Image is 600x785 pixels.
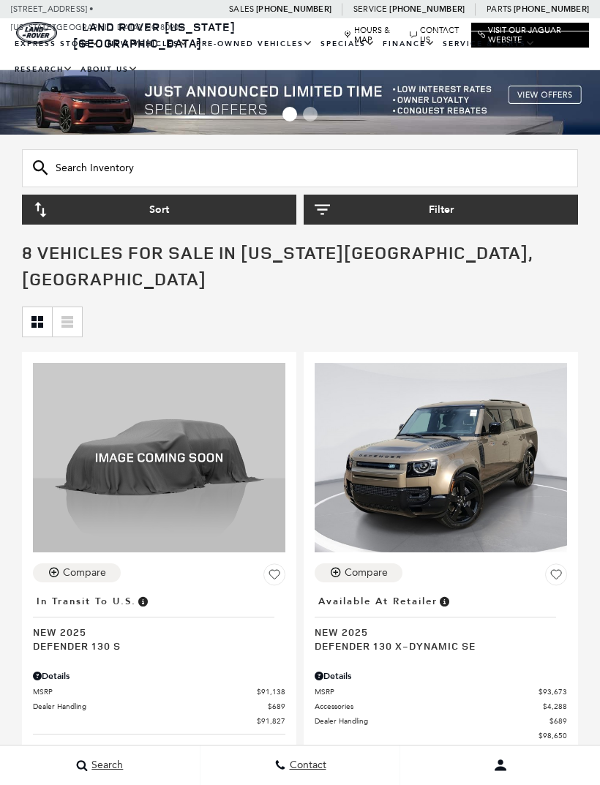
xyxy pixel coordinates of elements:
span: Vehicle has shipped from factory of origin. Estimated time of delivery to Retailer is on average ... [136,593,149,609]
a: Hours & Map [344,26,402,45]
span: Go to slide 2 [303,107,318,121]
span: Vehicle is in stock and ready for immediate delivery. Due to demand, availability is subject to c... [438,593,451,609]
a: land-rover [16,22,57,44]
span: Defender 130 X-Dynamic SE [315,639,556,653]
button: Sort [22,195,296,225]
li: Mileage: 10 [33,742,285,756]
a: About Us [77,57,142,83]
span: Accessories [315,701,543,712]
a: $98,650 [315,730,567,741]
span: New 2025 [315,625,556,639]
button: Compare Vehicle [315,563,402,582]
button: Open user profile menu [400,747,600,784]
button: Compare Vehicle [33,563,121,582]
span: $91,138 [257,686,285,697]
span: In Transit to U.S. [37,593,136,609]
span: $689 [550,715,567,726]
div: Compare [345,566,388,579]
span: Contact [286,759,326,772]
img: 2025 Land Rover Defender 130 S [33,363,285,552]
span: 8 Vehicles for Sale in [US_STATE][GEOGRAPHIC_DATA], [GEOGRAPHIC_DATA] [22,241,533,290]
span: $689 [268,701,285,712]
a: Contact Us [410,26,464,45]
span: $4,288 [543,701,567,712]
span: New 2025 [33,625,274,639]
a: Visit Our Jaguar Website [478,26,582,45]
a: Service & Parts [439,31,539,57]
a: Available at RetailerNew 2025Defender 130 X-Dynamic SE [315,591,567,653]
span: Search [88,759,123,772]
img: Land Rover [16,22,57,44]
span: Available at Retailer [318,593,438,609]
a: Pre-Owned Vehicles [192,31,317,57]
span: $91,827 [257,715,285,726]
a: Research [11,57,77,83]
button: Save Vehicle [545,563,567,591]
a: New Vehicles [104,31,192,57]
span: MSRP [33,686,257,697]
div: Pricing Details - Defender 130 S [33,669,285,683]
button: Save Vehicle [263,563,285,591]
img: 2025 Land Rover Defender 130 X-Dynamic SE [315,363,567,552]
div: Pricing Details - Defender 130 X-Dynamic SE [315,669,567,683]
a: MSRP $93,673 [315,686,567,697]
span: Dealer Handling [315,715,550,726]
nav: Main Navigation [11,31,589,83]
a: [PHONE_NUMBER] [514,4,589,15]
a: [PHONE_NUMBER] [256,4,331,15]
input: Search Inventory [22,149,578,187]
a: In Transit to U.S.New 2025Defender 130 S [33,591,285,653]
button: Filter [304,195,578,225]
span: Defender 130 S [33,639,274,653]
a: $91,827 [33,715,285,726]
a: MSRP $91,138 [33,686,285,697]
span: $93,673 [539,686,567,697]
a: Finance [379,31,439,57]
a: Specials [317,31,379,57]
span: $98,650 [539,730,567,741]
span: MSRP [315,686,539,697]
a: Accessories $4,288 [315,701,567,712]
span: Dealer Handling [33,701,268,712]
div: Compare [63,566,106,579]
span: Go to slide 1 [282,107,297,121]
a: Dealer Handling $689 [315,715,567,726]
a: [STREET_ADDRESS] • [US_STATE][GEOGRAPHIC_DATA], CO 80905 [11,4,183,32]
a: EXPRESS STORE [11,31,104,57]
a: Land Rover [US_STATE][GEOGRAPHIC_DATA] [73,19,236,51]
a: [PHONE_NUMBER] [389,4,465,15]
a: Dealer Handling $689 [33,701,285,712]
